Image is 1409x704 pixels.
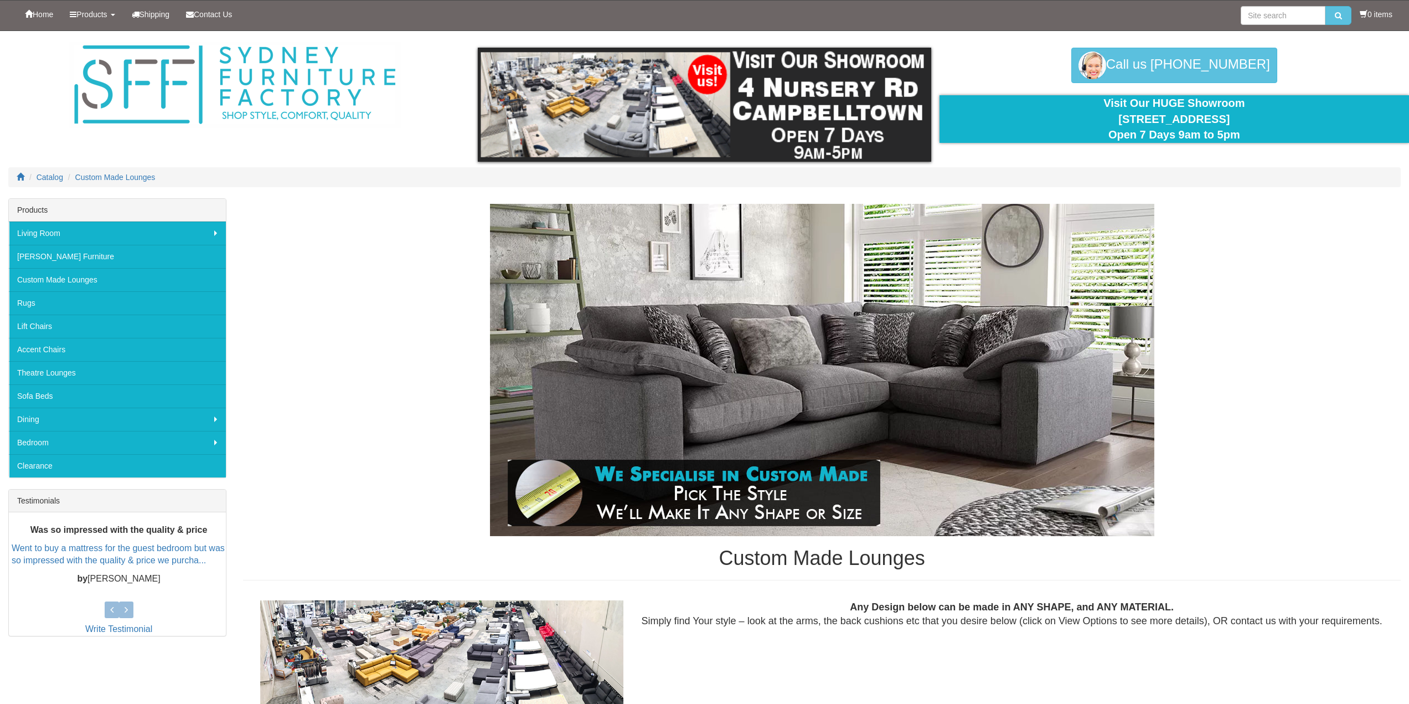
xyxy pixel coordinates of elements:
input: Site search [1241,6,1325,25]
li: 0 items [1360,9,1392,20]
a: Custom Made Lounges [9,268,226,291]
a: [PERSON_NAME] Furniture [9,245,226,268]
a: Contact Us [178,1,240,28]
a: Rugs [9,291,226,315]
a: Lift Chairs [9,315,226,338]
a: Write Testimonial [85,624,152,634]
img: showroom.gif [478,48,931,162]
img: Custom Made Lounges [490,204,1154,536]
a: Bedroom [9,431,226,454]
b: Was so impressed with the quality & price [30,525,207,535]
a: Products [61,1,123,28]
b: by [77,574,87,584]
a: Theatre Lounges [9,361,226,384]
b: Any Design below can be made in ANY SHAPE, and ANY MATERIAL. [850,602,1174,613]
a: Dining [9,408,226,431]
div: Products [9,199,226,222]
div: Testimonials [9,490,226,512]
a: Shipping [123,1,178,28]
h1: Custom Made Lounges [243,547,1401,569]
a: Went to buy a mattress for the guest bedroom but was so impressed with the quality & price we pur... [12,543,225,566]
span: Home [33,10,53,19]
a: Catalog [37,173,63,182]
a: Living Room [9,222,226,245]
img: Sydney Furniture Factory [69,42,401,128]
span: Shipping [140,10,170,19]
span: Contact Us [194,10,232,19]
a: Home [17,1,61,28]
a: Accent Chairs [9,338,226,361]
div: Simply find Your style – look at the arms, the back cushions etc that you desire below (click on ... [632,600,1392,629]
a: Sofa Beds [9,384,226,408]
div: Visit Our HUGE Showroom [STREET_ADDRESS] Open 7 Days 9am to 5pm [948,95,1401,143]
a: Clearance [9,454,226,477]
a: Custom Made Lounges [75,173,156,182]
p: [PERSON_NAME] [12,573,226,586]
span: Products [76,10,107,19]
